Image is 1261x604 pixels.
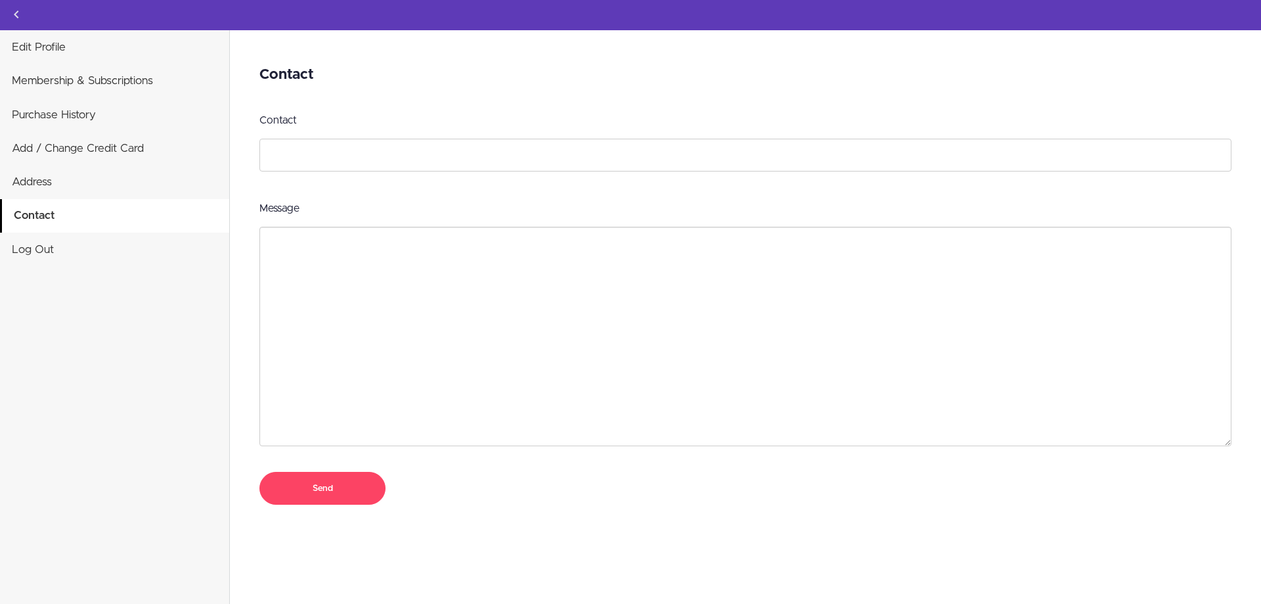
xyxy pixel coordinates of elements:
[259,67,1231,83] h2: Contact
[259,113,297,128] label: Contact
[259,472,386,505] input: Send
[9,7,24,22] svg: Back to courses
[259,201,299,216] label: Message
[2,199,229,232] a: Contact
